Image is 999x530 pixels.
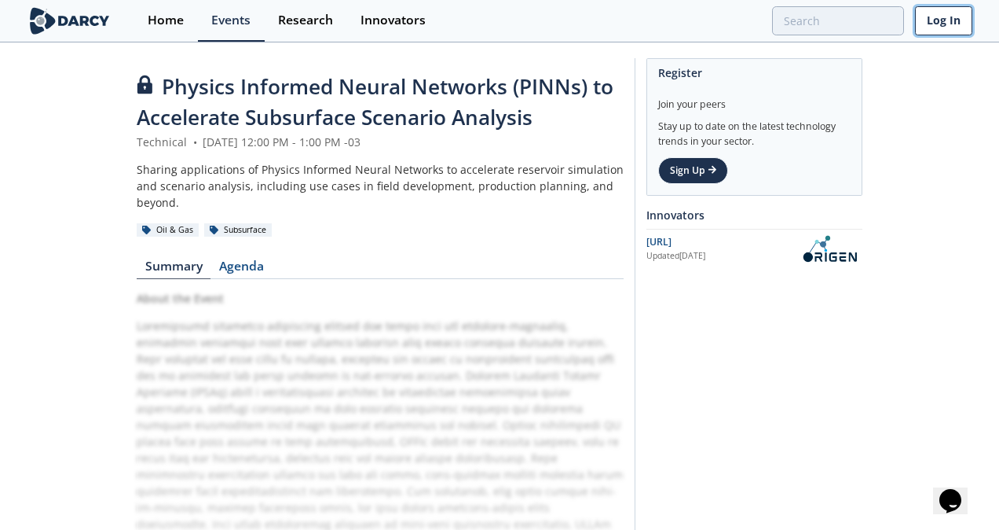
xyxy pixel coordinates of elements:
[646,250,796,263] div: Updated [DATE]
[933,467,983,514] iframe: chat widget
[210,260,272,279] a: Agenda
[796,235,862,263] img: OriGen.AI
[137,161,624,211] div: Sharing applications of Physics Informed Neural Networks to accelerate reservoir simulation and s...
[278,14,333,27] div: Research
[646,235,862,263] a: [URL] Updated[DATE] OriGen.AI
[658,112,851,149] div: Stay up to date on the latest technology trends in your sector.
[148,14,184,27] div: Home
[211,14,251,27] div: Events
[27,7,112,35] img: logo-wide.svg
[137,72,613,131] span: Physics Informed Neural Networks (PINNs) to Accelerate Subsurface Scenario Analysis
[137,134,624,150] div: Technical [DATE] 12:00 PM - 1:00 PM -03
[646,235,796,249] div: [URL]
[137,223,199,237] div: Oil & Gas
[915,6,972,35] a: Log In
[658,86,851,112] div: Join your peers
[204,223,272,237] div: Subsurface
[646,201,862,229] div: Innovators
[137,260,210,279] a: Summary
[658,157,728,184] a: Sign Up
[360,14,426,27] div: Innovators
[658,59,851,86] div: Register
[772,6,904,35] input: Advanced Search
[190,134,199,149] span: •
